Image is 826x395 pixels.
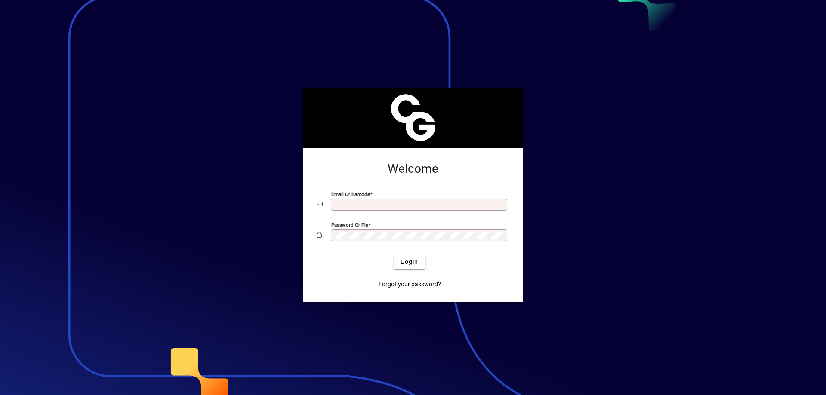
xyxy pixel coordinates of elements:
mat-label: Email or Barcode [331,191,370,197]
span: Login [401,257,418,266]
button: Login [394,254,425,269]
a: Forgot your password? [375,276,444,292]
span: Forgot your password? [379,280,441,289]
mat-label: Password or Pin [331,222,368,228]
h2: Welcome [317,162,509,176]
